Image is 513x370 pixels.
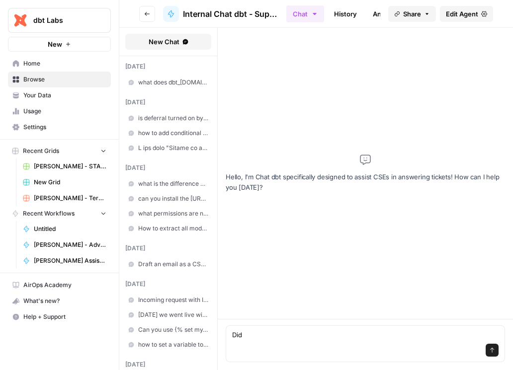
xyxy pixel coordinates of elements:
span: can you install the [URL][DOMAIN_NAME] app outside of dbt [138,194,208,203]
div: [DATE] [125,98,211,107]
a: [DATE] we went live with updating our package-lock.yml to the newest dbt-artifacts version. Now w... [125,307,211,322]
a: Analytics [367,6,408,22]
span: how to add conditional to .yml file [138,129,208,138]
a: Edit Agent [440,6,493,22]
a: New Grid [18,174,111,190]
a: what does dbt_[DOMAIN_NAME] do [125,75,211,90]
div: [DATE] [125,280,211,289]
span: Browse [23,75,106,84]
span: AirOps Academy [23,281,106,290]
span: Settings [23,123,106,132]
span: Can you use {% set my_schemas = adapter.list_schemas(database=target.database) %} in a model when... [138,325,208,334]
a: is deferral turned on by default for CI Jobs [125,111,211,126]
span: New Grid [34,178,106,187]
div: [DATE] [125,163,211,172]
span: [PERSON_NAME] - Advanced Model Converter [34,240,106,249]
button: Recent Grids [8,144,111,158]
span: New [48,39,62,49]
a: How to extract all models with query count from the catalog? [125,221,211,236]
a: Draft an email as a CSE telling a client supporting core and custom code is outside of dbt suppor... [125,257,211,272]
span: [PERSON_NAME] Assistant - dbt Model YAML Creator [34,256,106,265]
span: what is the difference between snowflake sso and external oauth for snowflake [138,179,208,188]
a: L ips dolo "Sitame co adipi elitsed DO EIU. Tempo: IncidIduntuTlabo etdolor magnaaliqua 'ENI_ADMI... [125,141,211,155]
a: how to set a variable to list_schemas() in a macro [125,337,211,352]
span: Draft an email as a CSE telling a client supporting core and custom code is outside of dbt suppor... [138,260,208,269]
span: Help + Support [23,312,106,321]
a: what permissions are needed to configure repository [125,206,211,221]
button: Help + Support [8,309,111,325]
img: dbt Labs Logo [11,11,29,29]
span: Usage [23,107,106,116]
a: can you install the [URL][DOMAIN_NAME] app outside of dbt [125,191,211,206]
span: New Chat [149,37,179,47]
a: Your Data [8,87,111,103]
a: Can you use {% set my_schemas = adapter.list_schemas(database=target.database) %} in a model when... [125,322,211,337]
span: Share [403,9,421,19]
span: [PERSON_NAME] - START HERE - Step 1 - dbt Stored PrOcedure Conversion Kit Grid [34,162,106,171]
textarea: Did [232,330,499,340]
button: Recent Workflows [8,206,111,221]
span: how to set a variable to list_schemas() in a macro [138,340,208,349]
span: Home [23,59,106,68]
a: [PERSON_NAME] - Advanced Model Converter [18,237,111,253]
span: dbt Labs [33,15,93,25]
span: Recent Grids [23,147,59,155]
button: New [8,37,111,52]
span: Incoming request with IP/Token [TECHNICAL_ID] is not allowed to access Snowflake [138,296,208,304]
span: what does dbt_[DOMAIN_NAME] do [138,78,208,87]
button: Chat [286,5,324,22]
a: what is the difference between snowflake sso and external oauth for snowflake [125,176,211,191]
a: Browse [8,72,111,87]
span: [PERSON_NAME] - Teradata Converter Grid [34,194,106,203]
a: [PERSON_NAME] Assistant - dbt Model YAML Creator [18,253,111,269]
a: History [328,6,363,22]
button: New Chat [125,34,211,50]
span: L ips dolo "Sitame co adipi elitsed DO EIU. Tempo: IncidIduntuTlabo etdolor magnaaliqua 'ENI_ADMI... [138,144,208,152]
div: [DATE] [125,244,211,253]
span: Recent Workflows [23,209,75,218]
span: is deferral turned on by default for CI Jobs [138,114,208,123]
a: Home [8,56,111,72]
span: Edit Agent [446,9,478,19]
span: How to extract all models with query count from the catalog? [138,224,208,233]
div: [DATE] [125,360,211,369]
div: What's new? [8,294,110,308]
span: Internal Chat dbt - Support Assistant [183,8,278,20]
a: how to add conditional to .yml file [125,126,211,141]
a: AirOps Academy [8,277,111,293]
a: Incoming request with IP/Token [TECHNICAL_ID] is not allowed to access Snowflake [125,293,211,307]
button: Share [388,6,436,22]
a: [PERSON_NAME] - START HERE - Step 1 - dbt Stored PrOcedure Conversion Kit Grid [18,158,111,174]
p: Hello, I'm Chat dbt specifically designed to assist CSEs in answering tickets! How can I help you... [226,172,505,193]
button: Workspace: dbt Labs [8,8,111,33]
span: [DATE] we went live with updating our package-lock.yml to the newest dbt-artifacts version. Now w... [138,310,208,319]
span: Your Data [23,91,106,100]
a: [PERSON_NAME] - Teradata Converter Grid [18,190,111,206]
a: Untitled [18,221,111,237]
button: What's new? [8,293,111,309]
span: Untitled [34,224,106,233]
div: [DATE] [125,62,211,71]
a: Usage [8,103,111,119]
span: what permissions are needed to configure repository [138,209,208,218]
a: Settings [8,119,111,135]
a: Internal Chat dbt - Support Assistant [163,6,278,22]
